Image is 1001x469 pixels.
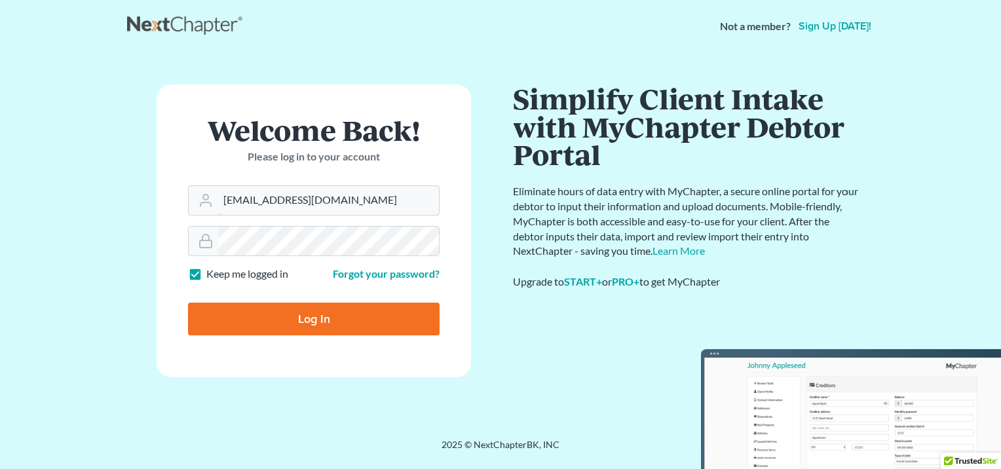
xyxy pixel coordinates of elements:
[188,303,440,335] input: Log In
[206,267,288,282] label: Keep me logged in
[514,184,861,259] p: Eliminate hours of data entry with MyChapter, a secure online portal for your debtor to input the...
[127,438,874,462] div: 2025 © NextChapterBK, INC
[188,116,440,144] h1: Welcome Back!
[333,267,440,280] a: Forgot your password?
[796,21,874,31] a: Sign up [DATE]!
[514,84,861,168] h1: Simplify Client Intake with MyChapter Debtor Portal
[565,275,603,288] a: START+
[613,275,640,288] a: PRO+
[218,186,439,215] input: Email Address
[653,244,706,257] a: Learn More
[188,149,440,164] p: Please log in to your account
[514,274,861,290] div: Upgrade to or to get MyChapter
[720,19,791,34] strong: Not a member?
